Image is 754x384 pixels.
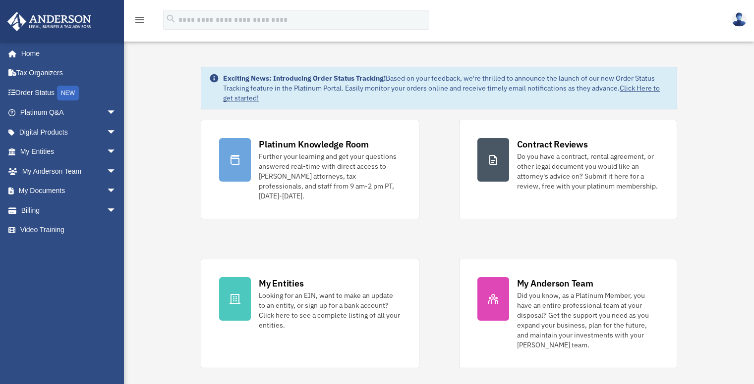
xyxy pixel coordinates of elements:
[7,83,131,103] a: Order StatusNEW
[7,63,131,83] a: Tax Organizers
[7,220,131,240] a: Video Training
[107,103,126,123] span: arrow_drop_down
[259,138,369,150] div: Platinum Knowledge Room
[223,84,660,102] a: Click Here to get started!
[134,17,146,26] a: menu
[7,103,131,123] a: Platinum Q&Aarrow_drop_down
[259,290,401,330] div: Looking for an EIN, want to make an update to an entity, or sign up for a bank account? Click her...
[57,86,79,100] div: NEW
[107,200,126,221] span: arrow_drop_down
[223,74,386,83] strong: Exciting News: Introducing Order Status Tracking!
[7,122,131,142] a: Digital Productsarrow_drop_down
[517,277,593,289] div: My Anderson Team
[4,12,94,31] img: Anderson Advisors Platinum Portal
[7,44,126,63] a: Home
[732,12,747,27] img: User Pic
[201,120,419,219] a: Platinum Knowledge Room Further your learning and get your questions answered real-time with dire...
[107,181,126,201] span: arrow_drop_down
[107,122,126,143] span: arrow_drop_down
[459,259,677,368] a: My Anderson Team Did you know, as a Platinum Member, you have an entire professional team at your...
[7,181,131,201] a: My Documentsarrow_drop_down
[166,13,176,24] i: search
[517,290,659,350] div: Did you know, as a Platinum Member, you have an entire professional team at your disposal? Get th...
[259,277,303,289] div: My Entities
[223,73,669,103] div: Based on your feedback, we're thrilled to announce the launch of our new Order Status Tracking fe...
[7,161,131,181] a: My Anderson Teamarrow_drop_down
[459,120,677,219] a: Contract Reviews Do you have a contract, rental agreement, or other legal document you would like...
[107,161,126,182] span: arrow_drop_down
[259,151,401,201] div: Further your learning and get your questions answered real-time with direct access to [PERSON_NAM...
[517,151,659,191] div: Do you have a contract, rental agreement, or other legal document you would like an attorney's ad...
[7,142,131,162] a: My Entitiesarrow_drop_down
[201,259,419,368] a: My Entities Looking for an EIN, want to make an update to an entity, or sign up for a bank accoun...
[107,142,126,162] span: arrow_drop_down
[7,200,131,220] a: Billingarrow_drop_down
[134,14,146,26] i: menu
[517,138,588,150] div: Contract Reviews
